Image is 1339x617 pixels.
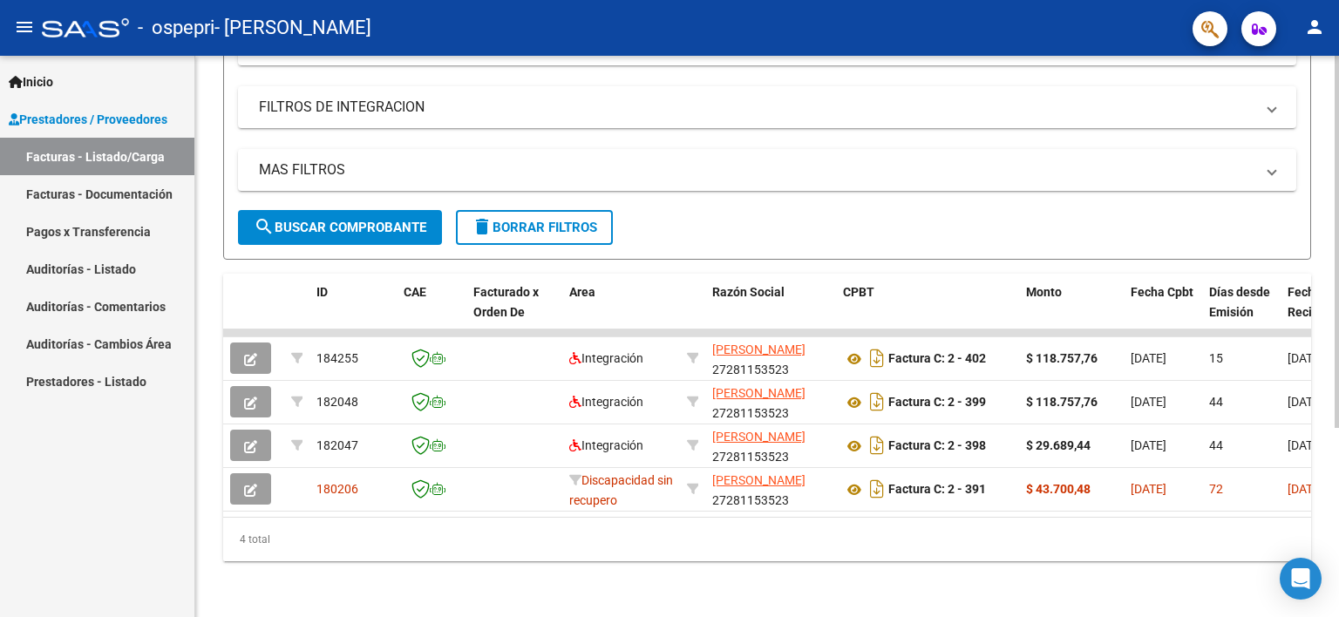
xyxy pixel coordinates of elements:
[1131,438,1166,452] span: [DATE]
[1026,285,1062,299] span: Monto
[254,220,426,235] span: Buscar Comprobante
[1209,438,1223,452] span: 44
[1202,274,1281,350] datatable-header-cell: Días desde Emisión
[9,110,167,129] span: Prestadores / Proveedores
[223,518,1311,561] div: 4 total
[238,210,442,245] button: Buscar Comprobante
[1288,482,1323,496] span: [DATE]
[712,340,829,376] div: 27281153523
[712,285,785,299] span: Razón Social
[1288,395,1323,409] span: [DATE]
[9,72,53,92] span: Inicio
[472,216,493,237] mat-icon: delete
[309,274,397,350] datatable-header-cell: ID
[866,344,888,372] i: Descargar documento
[138,9,214,47] span: - ospepri
[1288,285,1336,319] span: Fecha Recibido
[1026,395,1098,409] strong: $ 118.757,76
[705,274,836,350] datatable-header-cell: Razón Social
[259,98,1254,117] mat-panel-title: FILTROS DE INTEGRACION
[259,160,1254,180] mat-panel-title: MAS FILTROS
[316,482,358,496] span: 180206
[466,274,562,350] datatable-header-cell: Facturado x Orden De
[712,471,829,507] div: 27281153523
[843,285,874,299] span: CPBT
[712,386,805,400] span: [PERSON_NAME]
[569,351,643,365] span: Integración
[712,342,805,356] span: [PERSON_NAME]
[1131,285,1193,299] span: Fecha Cpbt
[712,473,805,487] span: [PERSON_NAME]
[456,210,613,245] button: Borrar Filtros
[562,274,680,350] datatable-header-cell: Area
[569,285,595,299] span: Area
[1026,482,1091,496] strong: $ 43.700,48
[1131,351,1166,365] span: [DATE]
[397,274,466,350] datatable-header-cell: CAE
[1304,17,1325,37] mat-icon: person
[569,395,643,409] span: Integración
[316,285,328,299] span: ID
[888,483,986,497] strong: Factura C: 2 - 391
[1026,438,1091,452] strong: $ 29.689,44
[888,439,986,453] strong: Factura C: 2 - 398
[1209,285,1270,319] span: Días desde Emisión
[712,383,829,420] div: 27281153523
[1288,351,1323,365] span: [DATE]
[316,351,358,365] span: 184255
[569,438,643,452] span: Integración
[316,395,358,409] span: 182048
[1131,482,1166,496] span: [DATE]
[1288,438,1323,452] span: [DATE]
[1209,351,1223,365] span: 15
[1280,558,1322,600] div: Open Intercom Messenger
[472,220,597,235] span: Borrar Filtros
[1209,395,1223,409] span: 44
[254,216,275,237] mat-icon: search
[866,475,888,503] i: Descargar documento
[888,352,986,366] strong: Factura C: 2 - 402
[712,430,805,444] span: [PERSON_NAME]
[14,17,35,37] mat-icon: menu
[866,431,888,459] i: Descargar documento
[214,9,371,47] span: - [PERSON_NAME]
[1026,351,1098,365] strong: $ 118.757,76
[404,285,426,299] span: CAE
[1209,482,1223,496] span: 72
[569,473,673,507] span: Discapacidad sin recupero
[1019,274,1124,350] datatable-header-cell: Monto
[473,285,539,319] span: Facturado x Orden De
[316,438,358,452] span: 182047
[238,86,1296,128] mat-expansion-panel-header: FILTROS DE INTEGRACION
[238,149,1296,191] mat-expansion-panel-header: MAS FILTROS
[1131,395,1166,409] span: [DATE]
[888,396,986,410] strong: Factura C: 2 - 399
[836,274,1019,350] datatable-header-cell: CPBT
[1124,274,1202,350] datatable-header-cell: Fecha Cpbt
[712,427,829,464] div: 27281153523
[866,388,888,416] i: Descargar documento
